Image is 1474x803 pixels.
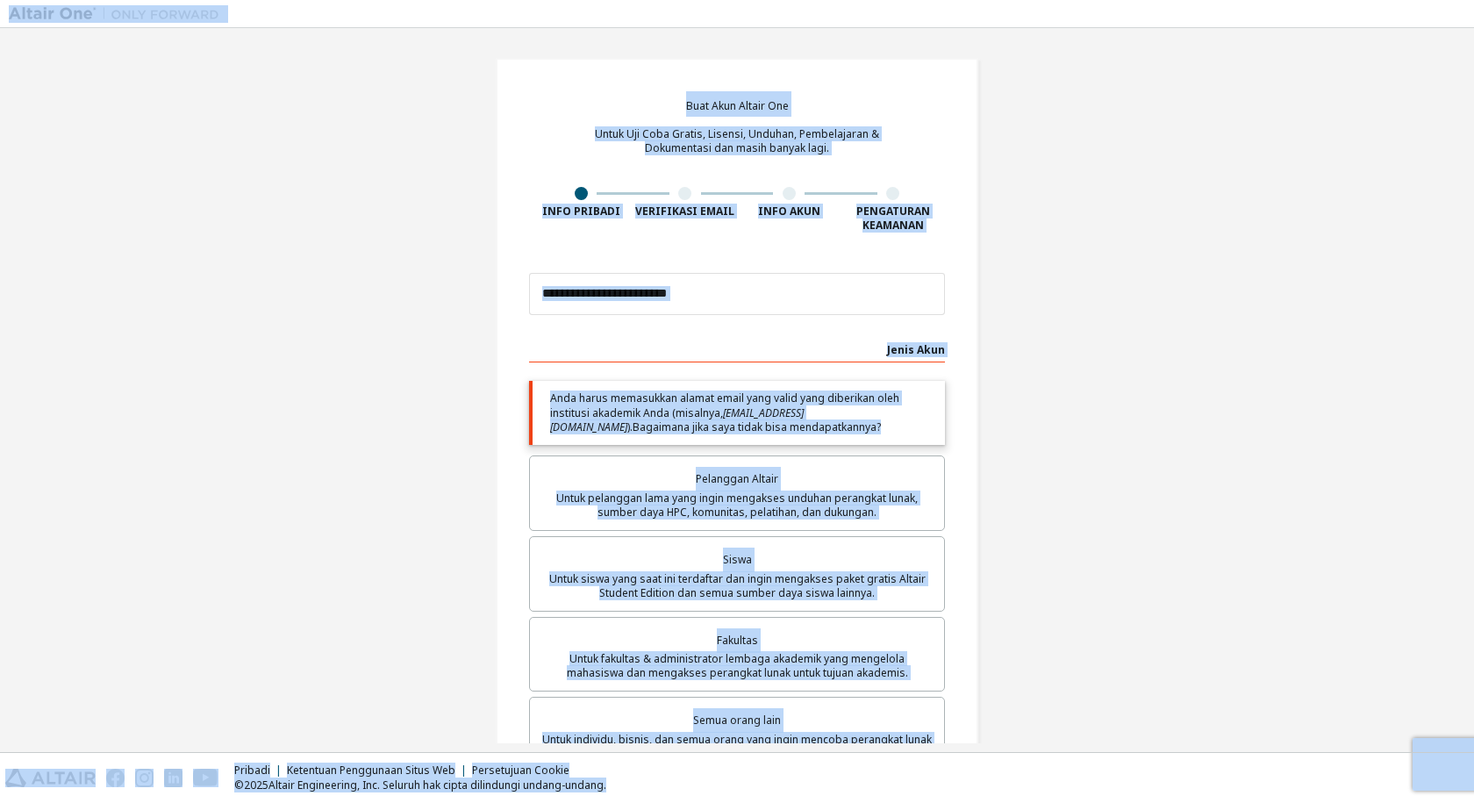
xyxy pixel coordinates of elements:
font: Siswa [723,552,752,567]
img: instagram.svg [135,769,154,787]
font: © [234,778,244,792]
font: Anda harus memasukkan alamat email yang valid yang diberikan oleh institusi akademik Anda (misalnya, [550,391,899,419]
font: Info Pribadi [542,204,620,219]
img: altair_logo.svg [5,769,96,787]
img: linkedin.svg [164,769,182,787]
img: youtube.svg [193,769,218,787]
font: Ketentuan Penggunaan Situs Web [287,763,455,778]
font: Untuk individu, bisnis, dan semua orang yang ingin mencoba perangkat lunak Altair dan menjelajahi... [542,732,932,761]
font: Untuk Uji Coba Gratis, Lisensi, Unduhan, Pembelajaran & [595,126,879,141]
font: Jenis Akun [887,342,945,357]
font: 2025 [244,778,268,792]
font: Verifikasi Email [635,204,734,219]
font: Altair Engineering, Inc. Seluruh hak cipta dilindungi undang-undang. [268,778,606,792]
font: Info Akun [758,204,820,219]
font: Untuk siswa yang saat ini terdaftar dan ingin mengakses paket gratis Altair Student Edition dan s... [549,571,926,600]
img: Altair Satu [9,5,228,23]
a: Bagaimana jika saya tidak bisa mendapatkannya? [633,419,881,434]
font: Untuk fakultas & administrator lembaga akademik yang mengelola mahasiswa dan mengakses perangkat ... [567,651,908,680]
font: Pelanggan Altair [696,471,778,486]
font: Untuk pelanggan lama yang ingin mengakses unduhan perangkat lunak, sumber daya HPC, komunitas, pe... [556,491,918,520]
font: Pribadi [234,763,270,778]
font: Persetujuan Cookie [472,763,569,778]
font: [EMAIL_ADDRESS][DOMAIN_NAME] [550,405,804,434]
font: Fakultas [717,633,758,648]
font: Buat Akun Altair One [686,98,789,113]
img: facebook.svg [106,769,125,787]
font: Dokumentasi dan masih banyak lagi. [645,140,829,155]
font: Pengaturan Keamanan [856,204,930,233]
font: ). [627,419,633,434]
font: Semua orang lain [693,713,781,728]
